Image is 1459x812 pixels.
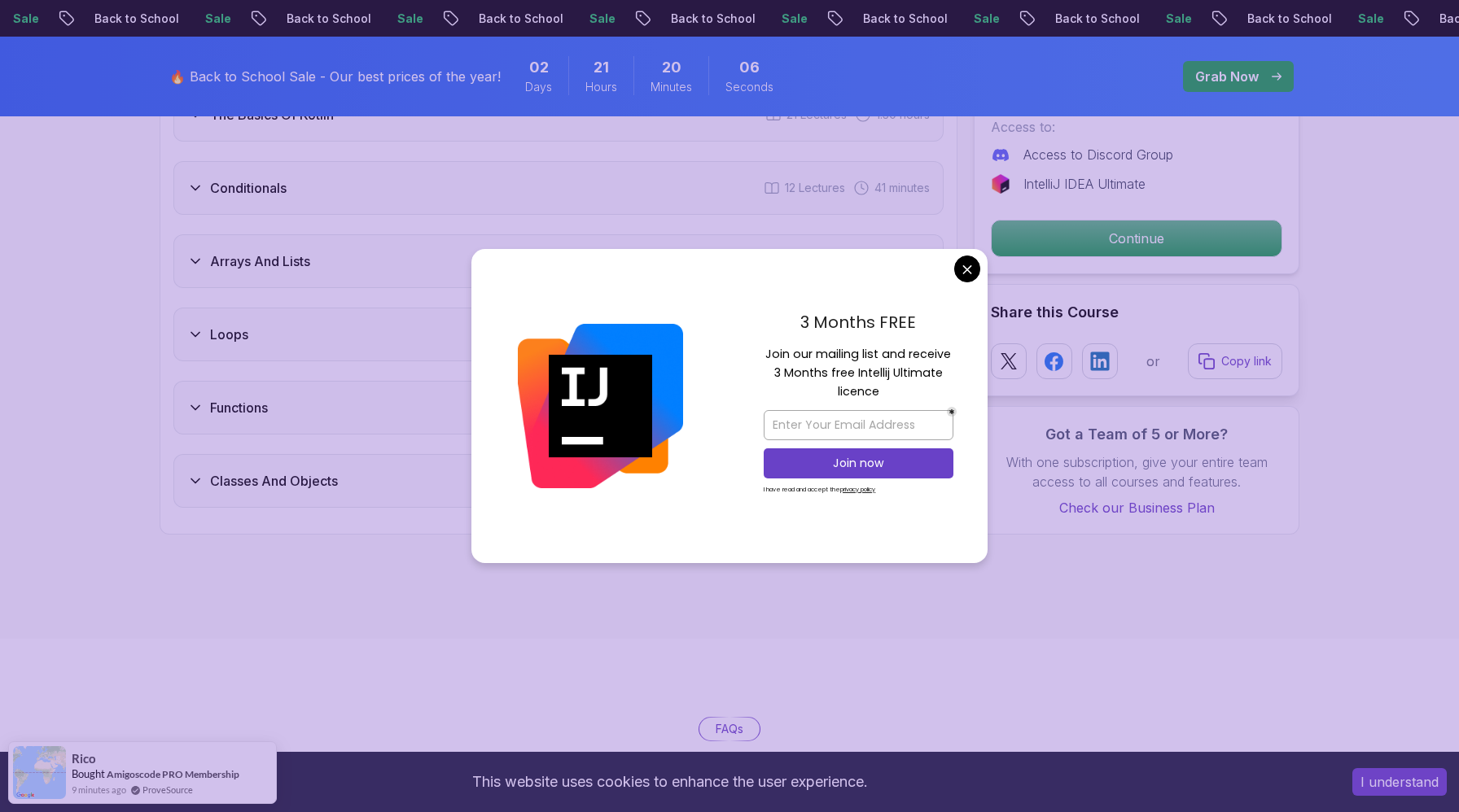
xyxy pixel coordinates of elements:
[1338,11,1390,27] p: Sale
[991,220,1282,257] button: Continue
[169,67,501,86] p: 🔥 Back to School Sale - Our best prices of the year!
[992,220,1282,256] p: Continue
[785,180,845,196] span: 12 Lectures
[569,11,621,27] p: Sale
[1023,174,1146,194] p: IntelliJ IDEA Ultimate
[107,768,239,780] a: Amigoscode PRO Membership
[210,471,338,491] h3: Classes And Objects
[72,783,126,797] span: 9 minutes ago
[991,117,1282,137] p: Access to:
[594,56,609,79] span: 21 Hours
[210,178,287,198] h3: Conditionals
[1146,351,1160,371] p: or
[716,721,743,737] p: FAQs
[991,423,1282,446] h3: Got a Team of 5 or More?
[991,498,1282,517] a: Check our Business Plan
[1352,768,1447,796] button: Accept cookies
[1146,11,1198,27] p: Sale
[173,381,944,434] button: Functions11 Lectures 40 minutes
[651,79,692,95] span: Minutes
[651,11,761,27] p: Back to School
[74,11,185,27] p: Back to School
[953,11,1006,27] p: Sale
[525,79,552,95] span: Days
[843,11,953,27] p: Back to School
[13,746,66,799] img: provesource social proof notification image
[72,767,105,780] span: Bought
[662,56,681,79] span: 20 Minutes
[142,783,193,797] a: ProveSource
[1195,67,1259,86] p: Grab Now
[72,752,96,766] span: Rico
[1227,11,1338,27] p: Back to School
[458,11,569,27] p: Back to School
[12,764,1328,800] div: This website uses cookies to enhance the user experience.
[173,161,944,215] button: Conditionals12 Lectures 41 minutes
[210,325,248,344] h3: Loops
[1023,145,1173,164] p: Access to Discord Group
[173,308,944,361] button: Loops8 Lectures 31 minutes
[1188,343,1282,379] button: Copy link
[266,11,377,27] p: Back to School
[185,11,237,27] p: Sale
[761,11,813,27] p: Sale
[1035,11,1146,27] p: Back to School
[874,180,930,196] span: 41 minutes
[739,56,760,79] span: 6 Seconds
[173,234,944,288] button: Arrays And Lists7 Lectures 30 minutes
[210,398,268,417] h3: Functions
[991,301,1282,324] h2: Share this Course
[529,56,549,79] span: 2 Days
[1221,353,1272,369] p: Copy link
[725,79,773,95] span: Seconds
[173,454,944,508] button: Classes And Objects8 Lectures 42 minutes
[585,79,617,95] span: Hours
[991,452,1282,491] p: With one subscription, give your entire team access to all courses and features.
[377,11,429,27] p: Sale
[991,174,1010,194] img: jetbrains logo
[210,251,310,271] h3: Arrays And Lists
